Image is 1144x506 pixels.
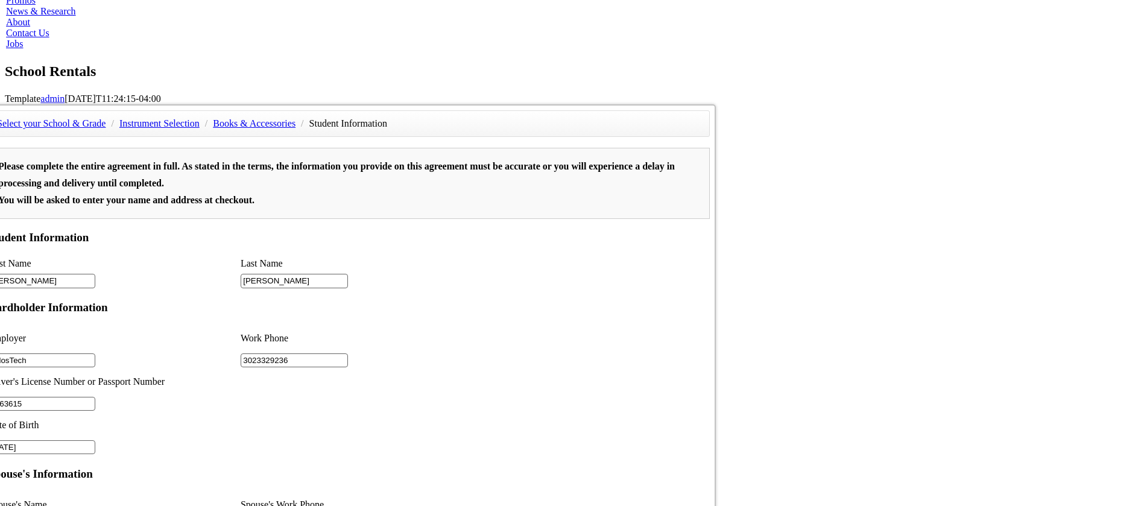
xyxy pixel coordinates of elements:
[6,28,49,38] a: Contact Us
[5,93,40,104] span: Template
[100,2,133,16] input: Page
[133,3,151,16] span: of 2
[213,118,295,128] a: Books & Accessories
[241,255,493,272] li: Last Name
[108,118,116,128] span: /
[40,93,65,104] a: admin
[6,6,76,16] a: News & Research
[341,3,431,16] select: Zoom
[202,118,210,128] span: /
[298,118,306,128] span: /
[241,325,493,352] li: Work Phone
[309,115,387,132] li: Student Information
[65,93,160,104] span: [DATE]T11:24:15-04:00
[6,17,30,27] a: About
[6,39,23,49] a: Jobs
[119,118,200,128] a: Instrument Selection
